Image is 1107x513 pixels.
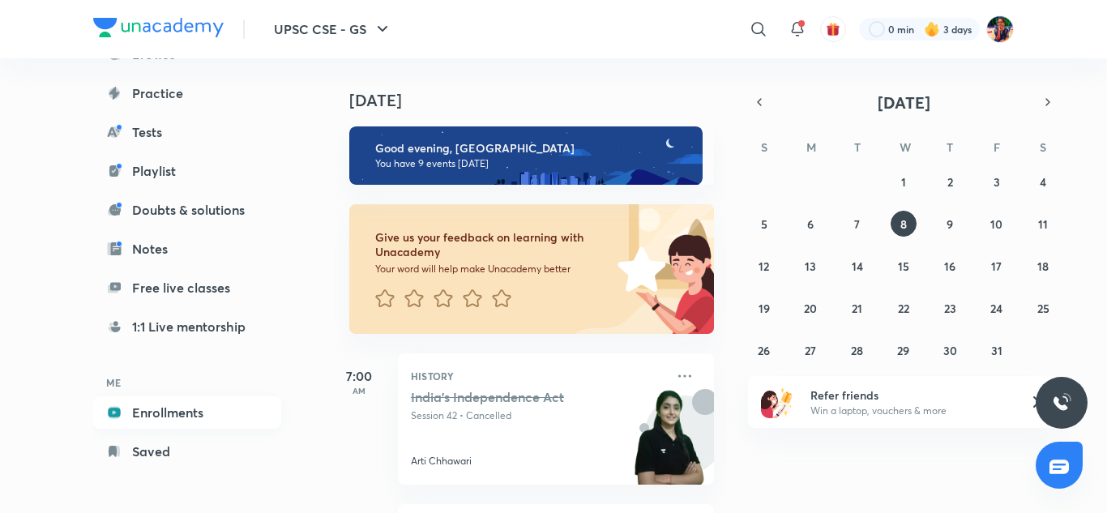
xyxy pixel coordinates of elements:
[771,91,1036,113] button: [DATE]
[1030,169,1056,195] button: October 4, 2025
[625,389,714,501] img: unacademy
[944,259,955,274] abbr: October 16, 2025
[751,337,777,363] button: October 26, 2025
[898,259,909,274] abbr: October 15, 2025
[937,295,963,321] button: October 23, 2025
[844,295,870,321] button: October 21, 2025
[898,301,909,316] abbr: October 22, 2025
[854,139,861,155] abbr: Tuesday
[93,369,281,396] h6: ME
[411,366,665,386] p: History
[990,216,1002,232] abbr: October 10, 2025
[807,216,814,232] abbr: October 6, 2025
[878,92,930,113] span: [DATE]
[984,253,1010,279] button: October 17, 2025
[820,16,846,42] button: avatar
[984,211,1010,237] button: October 10, 2025
[844,337,870,363] button: October 28, 2025
[93,233,281,265] a: Notes
[805,259,816,274] abbr: October 13, 2025
[806,139,816,155] abbr: Monday
[761,139,767,155] abbr: Sunday
[375,141,688,156] h6: Good evening, [GEOGRAPHIC_DATA]
[891,253,917,279] button: October 15, 2025
[264,13,402,45] button: UPSC CSE - GS
[751,295,777,321] button: October 19, 2025
[375,263,612,276] p: Your word will help make Unacademy better
[943,343,957,358] abbr: October 30, 2025
[759,259,769,274] abbr: October 12, 2025
[411,454,472,468] p: Arti Chhawari
[854,216,860,232] abbr: October 7, 2025
[891,211,917,237] button: October 8, 2025
[375,230,612,259] h6: Give us your feedback on learning with Unacademy
[327,366,391,386] h5: 7:00
[984,337,1010,363] button: October 31, 2025
[991,259,1002,274] abbr: October 17, 2025
[897,343,909,358] abbr: October 29, 2025
[937,253,963,279] button: October 16, 2025
[826,22,840,36] img: avatar
[990,301,1002,316] abbr: October 24, 2025
[1030,295,1056,321] button: October 25, 2025
[751,211,777,237] button: October 5, 2025
[761,216,767,232] abbr: October 5, 2025
[797,253,823,279] button: October 13, 2025
[375,157,688,170] p: You have 9 events [DATE]
[810,404,1010,418] p: Win a laptop, vouchers & more
[851,343,863,358] abbr: October 28, 2025
[852,301,862,316] abbr: October 21, 2025
[562,204,714,334] img: feedback_image
[1030,253,1056,279] button: October 18, 2025
[900,139,911,155] abbr: Wednesday
[93,396,281,429] a: Enrollments
[797,295,823,321] button: October 20, 2025
[758,343,770,358] abbr: October 26, 2025
[93,116,281,148] a: Tests
[937,211,963,237] button: October 9, 2025
[93,194,281,226] a: Doubts & solutions
[984,169,1010,195] button: October 3, 2025
[93,77,281,109] a: Practice
[1030,211,1056,237] button: October 11, 2025
[810,387,1010,404] h6: Refer friends
[759,301,770,316] abbr: October 19, 2025
[1040,139,1046,155] abbr: Saturday
[994,139,1000,155] abbr: Friday
[947,216,953,232] abbr: October 9, 2025
[93,271,281,304] a: Free live classes
[761,386,793,418] img: referral
[891,169,917,195] button: October 1, 2025
[900,216,907,232] abbr: October 8, 2025
[93,435,281,468] a: Saved
[937,169,963,195] button: October 2, 2025
[1052,393,1071,413] img: ttu
[852,259,863,274] abbr: October 14, 2025
[944,301,956,316] abbr: October 23, 2025
[986,15,1014,43] img: Solanki Ghorai
[994,174,1000,190] abbr: October 3, 2025
[947,174,953,190] abbr: October 2, 2025
[797,337,823,363] button: October 27, 2025
[327,386,391,395] p: AM
[349,91,730,110] h4: [DATE]
[844,253,870,279] button: October 14, 2025
[937,337,963,363] button: October 30, 2025
[797,211,823,237] button: October 6, 2025
[1040,174,1046,190] abbr: October 4, 2025
[947,139,953,155] abbr: Thursday
[924,21,940,37] img: streak
[411,389,613,405] h5: India's Independence Act
[844,211,870,237] button: October 7, 2025
[1037,259,1049,274] abbr: October 18, 2025
[805,343,816,358] abbr: October 27, 2025
[984,295,1010,321] button: October 24, 2025
[93,18,224,41] a: Company Logo
[1038,216,1048,232] abbr: October 11, 2025
[891,337,917,363] button: October 29, 2025
[93,18,224,37] img: Company Logo
[93,310,281,343] a: 1:1 Live mentorship
[411,408,665,423] p: Session 42 • Cancelled
[751,253,777,279] button: October 12, 2025
[93,155,281,187] a: Playlist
